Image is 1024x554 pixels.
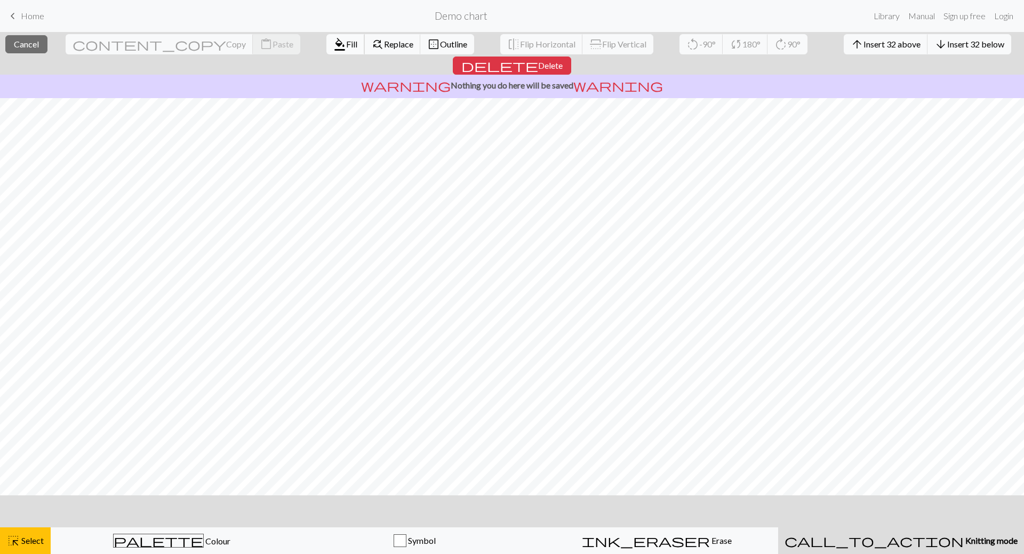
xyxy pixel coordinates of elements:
span: Copy [226,39,246,49]
span: Replace [384,39,413,49]
button: Insert 32 below [927,34,1011,54]
span: ink_eraser [582,533,710,548]
button: 180° [723,34,768,54]
span: Insert 32 above [863,39,921,49]
button: Erase [535,527,778,554]
span: sync [730,37,742,52]
span: Colour [204,536,230,546]
a: Home [6,7,44,25]
span: highlight_alt [7,533,20,548]
span: Erase [710,535,732,545]
p: Nothing you do here will be saved [4,79,1020,92]
a: Library [869,5,904,27]
span: flip [507,37,520,52]
span: Fill [346,39,357,49]
span: call_to_action [785,533,964,548]
button: Copy [66,34,253,54]
span: warning [573,78,663,93]
span: arrow_downward [934,37,947,52]
button: -90° [679,34,723,54]
button: Fill [326,34,365,54]
button: Flip Horizontal [500,34,583,54]
a: Login [990,5,1018,27]
span: keyboard_arrow_left [6,9,19,23]
button: Replace [364,34,421,54]
button: Knitting mode [778,527,1024,554]
span: 90° [787,39,801,49]
a: Manual [904,5,939,27]
button: Outline [420,34,474,54]
button: Colour [51,527,293,554]
span: Flip Horizontal [520,39,575,49]
span: arrow_upward [851,37,863,52]
button: Delete [453,57,571,75]
span: delete [461,58,538,73]
span: Select [20,535,44,545]
span: rotate_left [686,37,699,52]
span: Insert 32 below [947,39,1004,49]
span: palette [114,533,203,548]
button: Cancel [5,35,47,53]
span: rotate_right [774,37,787,52]
span: Outline [440,39,467,49]
span: Delete [538,60,563,70]
span: border_outer [427,37,440,52]
a: Sign up free [939,5,990,27]
span: find_replace [371,37,384,52]
span: content_copy [73,37,226,52]
span: flip [588,38,603,51]
button: Symbol [293,527,536,554]
h2: Demo chart [435,10,487,22]
span: Symbol [406,535,436,545]
span: -90° [699,39,716,49]
span: Cancel [14,39,39,49]
button: Insert 32 above [844,34,928,54]
span: Flip Vertical [602,39,646,49]
span: format_color_fill [333,37,346,52]
span: Home [21,11,44,21]
span: warning [361,78,451,93]
span: Knitting mode [964,535,1018,545]
button: Flip Vertical [582,34,653,54]
span: 180° [742,39,761,49]
button: 90° [767,34,807,54]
